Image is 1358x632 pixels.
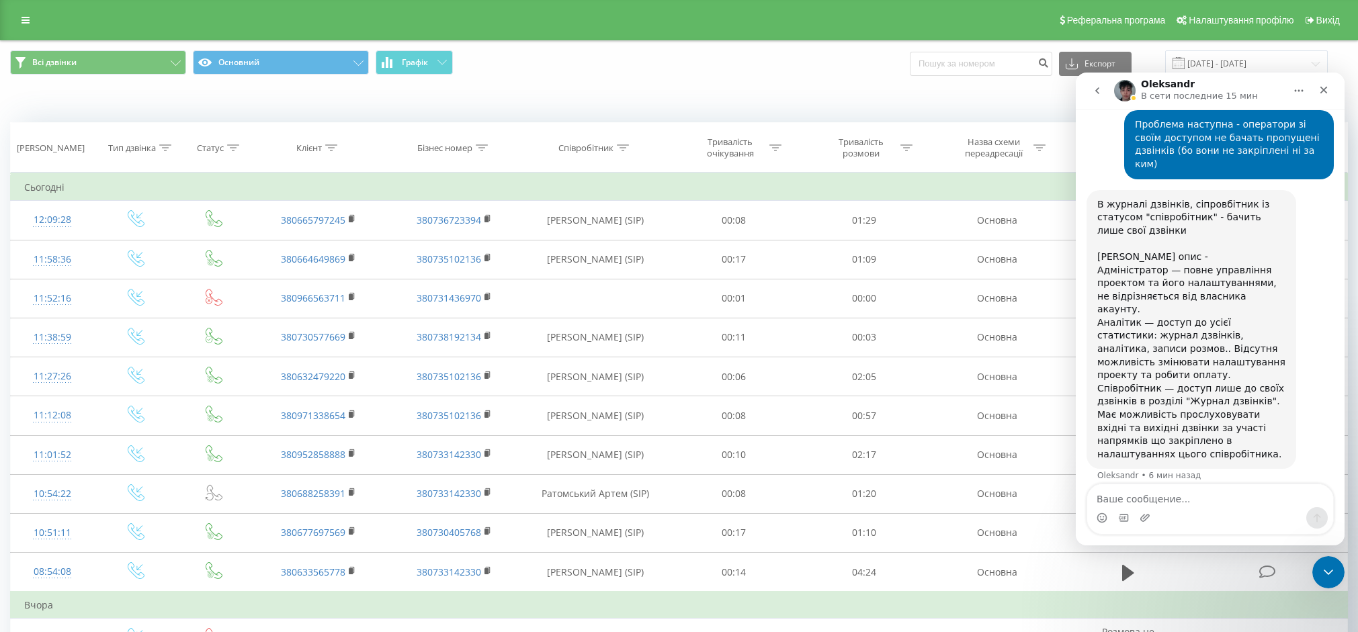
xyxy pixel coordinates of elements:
a: 380736723394 [417,214,481,226]
a: 380733142330 [417,566,481,578]
a: 380971338654 [281,409,345,422]
div: 11:12:08 [24,402,81,428]
div: 11:58:36 [24,246,81,273]
div: Співробітник [558,142,613,154]
div: 08:54:08 [24,559,81,585]
div: Клієнт [296,142,322,154]
td: Основна [929,279,1065,318]
td: Основна [929,435,1065,474]
td: Основна [929,240,1065,279]
td: [PERSON_NAME] (SIP) [522,240,669,279]
td: 00:14 [669,553,799,592]
td: [PERSON_NAME] (SIP) [522,357,669,396]
td: [PERSON_NAME] (SIP) [522,396,669,435]
button: Графік [376,50,453,75]
iframe: Intercom live chat [1312,556,1345,588]
a: 380733142330 [417,487,481,500]
td: 00:06 [669,357,799,396]
a: 380735102136 [417,409,481,422]
td: Основна [929,318,1065,357]
td: [PERSON_NAME] (SIP) [522,201,669,240]
td: 00:57 [799,396,929,435]
span: Графік [402,58,428,67]
td: [PERSON_NAME] (SIP) [522,318,669,357]
a: 380735102136 [417,370,481,383]
td: 00:08 [669,396,799,435]
a: 380633565778 [281,566,345,578]
td: Ратомський Артем (SIP) [522,474,669,513]
td: Сьогодні [11,174,1348,201]
td: Основна [929,357,1065,396]
td: [PERSON_NAME] (SIP) [522,553,669,592]
td: 00:08 [669,201,799,240]
td: Основна [929,201,1065,240]
div: 10:51:11 [24,520,81,546]
div: 12:09:28 [24,207,81,233]
td: Вчора [11,592,1348,619]
a: 380632479220 [281,370,345,383]
td: 00:17 [669,240,799,279]
td: [PERSON_NAME] (SIP) [522,435,669,474]
td: 00:01 [669,279,799,318]
div: Тип дзвінка [108,142,156,154]
button: Експорт [1059,52,1132,76]
td: Основна [929,513,1065,552]
a: 380664649869 [281,253,345,265]
div: Назва схеми переадресації [958,136,1030,159]
button: Всі дзвінки [10,50,186,75]
td: Основна [929,474,1065,513]
iframe: Intercom live chat [1076,73,1345,545]
td: 01:20 [799,474,929,513]
div: Бізнес номер [417,142,472,154]
a: 380738192134 [417,330,481,343]
td: 01:10 [799,513,929,552]
div: Статус [197,142,224,154]
a: 380733142330 [417,448,481,461]
input: Пошук за номером [910,52,1052,76]
td: 00:08 [669,474,799,513]
div: 11:27:26 [24,363,81,390]
span: Реферальна програма [1067,15,1166,26]
button: Основний [193,50,369,75]
td: 00:17 [669,513,799,552]
div: Тривалість очікування [694,136,766,159]
div: 10:54:22 [24,481,81,507]
span: Всі дзвінки [32,57,77,68]
a: 380665797245 [281,214,345,226]
td: 04:24 [799,553,929,592]
a: 380730577669 [281,330,345,343]
td: Основна [929,553,1065,592]
a: 380952858888 [281,448,345,461]
td: 00:00 [799,279,929,318]
div: [PERSON_NAME] [17,142,85,154]
span: Налаштування профілю [1189,15,1293,26]
div: 11:38:59 [24,324,81,351]
td: 00:10 [669,435,799,474]
td: 01:09 [799,240,929,279]
td: 02:17 [799,435,929,474]
td: [PERSON_NAME] (SIP) [522,513,669,552]
td: Основна [929,396,1065,435]
td: 00:03 [799,318,929,357]
div: Тривалість розмови [825,136,897,159]
td: 00:11 [669,318,799,357]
